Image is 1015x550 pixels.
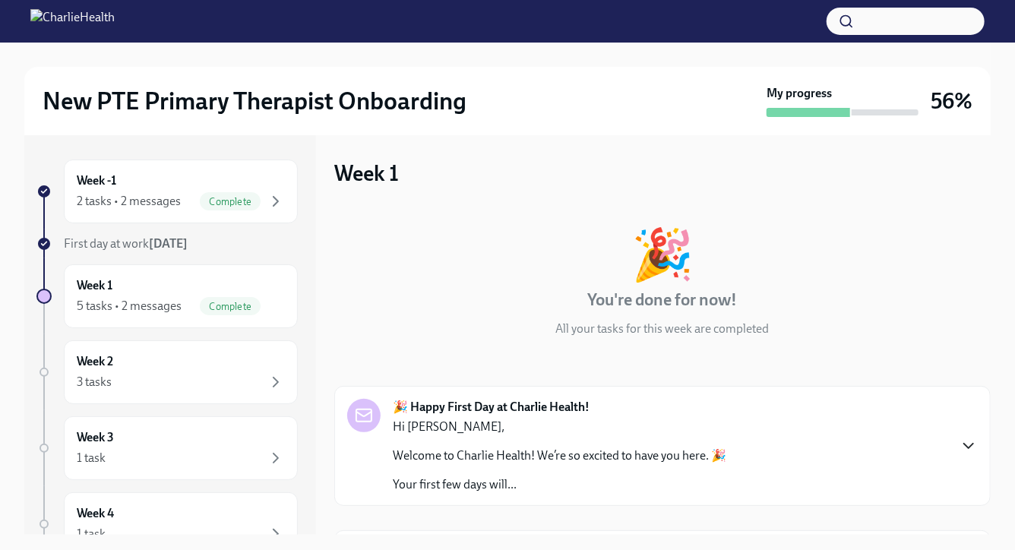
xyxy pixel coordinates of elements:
[77,353,113,370] h6: Week 2
[77,505,114,522] h6: Week 4
[200,196,261,207] span: Complete
[393,419,726,435] p: Hi [PERSON_NAME],
[588,289,738,311] h4: You're done for now!
[36,235,298,252] a: First day at work[DATE]
[393,476,726,493] p: Your first few days will...
[393,447,726,464] p: Welcome to Charlie Health! We’re so excited to have you here. 🎉
[767,85,832,102] strong: My progress
[77,193,181,210] div: 2 tasks • 2 messages
[77,526,106,542] div: 1 task
[631,229,694,280] div: 🎉
[36,340,298,404] a: Week 23 tasks
[36,160,298,223] a: Week -12 tasks • 2 messagesComplete
[64,236,188,251] span: First day at work
[36,264,298,328] a: Week 15 tasks • 2 messagesComplete
[200,301,261,312] span: Complete
[77,277,112,294] h6: Week 1
[393,399,590,416] strong: 🎉 Happy First Day at Charlie Health!
[334,160,399,187] h3: Week 1
[77,298,182,315] div: 5 tasks • 2 messages
[149,236,188,251] strong: [DATE]
[931,87,972,115] h3: 56%
[77,450,106,466] div: 1 task
[36,416,298,480] a: Week 31 task
[77,429,114,446] h6: Week 3
[77,374,112,390] div: 3 tasks
[43,86,466,116] h2: New PTE Primary Therapist Onboarding
[77,172,116,189] h6: Week -1
[30,9,115,33] img: CharlieHealth
[556,321,770,337] p: All your tasks for this week are completed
